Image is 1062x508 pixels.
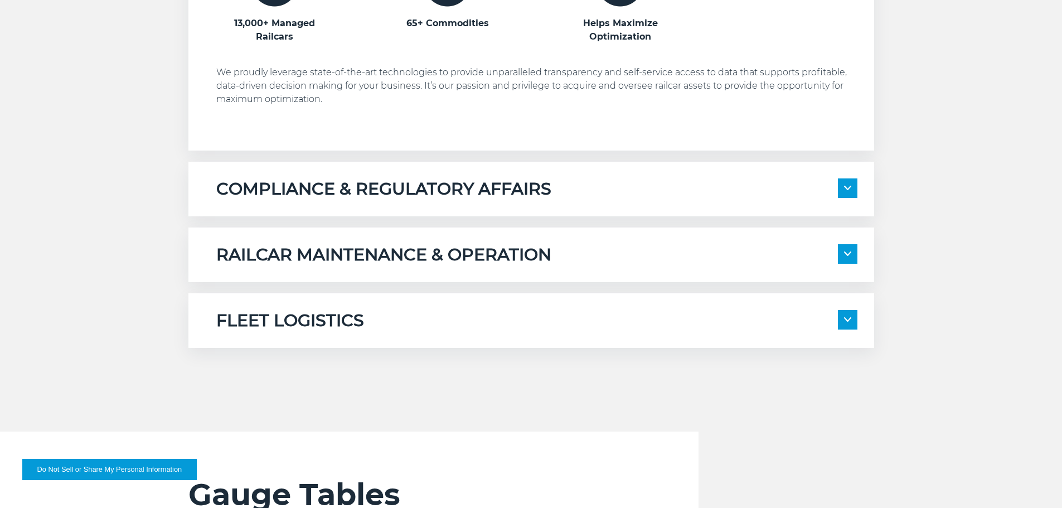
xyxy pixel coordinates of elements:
img: arrow [844,251,851,256]
img: arrow [844,317,851,322]
h3: 13,000+ Managed Railcars [216,17,333,43]
h3: 65+ Commodities [389,17,506,30]
p: We proudly leverage state-of-the-art technologies to provide unparalleled transparency and self-s... [216,66,857,106]
h3: Helps Maximize Optimization [562,17,679,43]
img: arrow [844,186,851,190]
h5: RAILCAR MAINTENANCE & OPERATION [216,244,551,265]
button: Do Not Sell or Share My Personal Information [22,459,197,480]
h5: FLEET LOGISTICS [216,310,364,331]
h5: COMPLIANCE & REGULATORY AFFAIRS [216,178,551,200]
